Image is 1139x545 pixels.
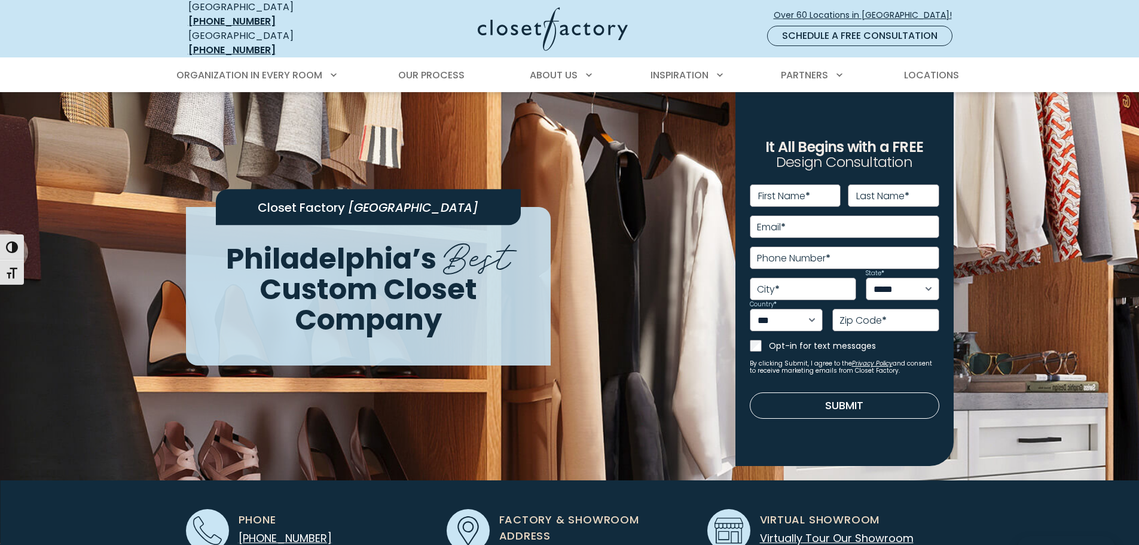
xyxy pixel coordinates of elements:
[499,511,693,544] span: Factory & Showroom Address
[226,239,436,279] span: Philadelphia’s
[760,511,880,528] span: Virtual Showroom
[769,340,939,352] label: Opt-in for text messages
[478,7,628,51] img: Closet Factory Logo
[188,14,276,28] a: [PHONE_NUMBER]
[904,68,959,82] span: Locations
[714,516,743,545] img: Showroom icon
[866,270,884,276] label: State
[188,29,362,57] div: [GEOGRAPHIC_DATA]
[781,68,828,82] span: Partners
[258,199,345,216] span: Closet Factory
[176,68,322,82] span: Organization in Every Room
[750,392,939,419] button: Submit
[776,153,912,172] span: Design Consultation
[852,359,893,368] a: Privacy Policy
[856,191,909,201] label: Last Name
[651,68,709,82] span: Inspiration
[757,285,780,294] label: City
[750,302,777,307] label: Country
[168,59,972,92] nav: Primary Menu
[839,316,887,325] label: Zip Code
[443,226,511,281] span: Best
[348,199,478,216] span: [GEOGRAPHIC_DATA]
[774,9,961,22] span: Over 60 Locations in [GEOGRAPHIC_DATA]!
[758,191,810,201] label: First Name
[767,26,952,46] a: Schedule a Free Consultation
[398,68,465,82] span: Our Process
[773,5,962,26] a: Over 60 Locations in [GEOGRAPHIC_DATA]!
[757,223,786,232] label: Email
[757,254,830,263] label: Phone Number
[765,137,923,157] span: It All Begins with a FREE
[530,68,578,82] span: About Us
[750,360,939,375] small: By clicking Submit, I agree to the and consent to receive marketing emails from Closet Factory.
[259,269,477,340] span: Custom Closet Company
[239,511,276,528] span: Phone
[188,43,276,57] a: [PHONE_NUMBER]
